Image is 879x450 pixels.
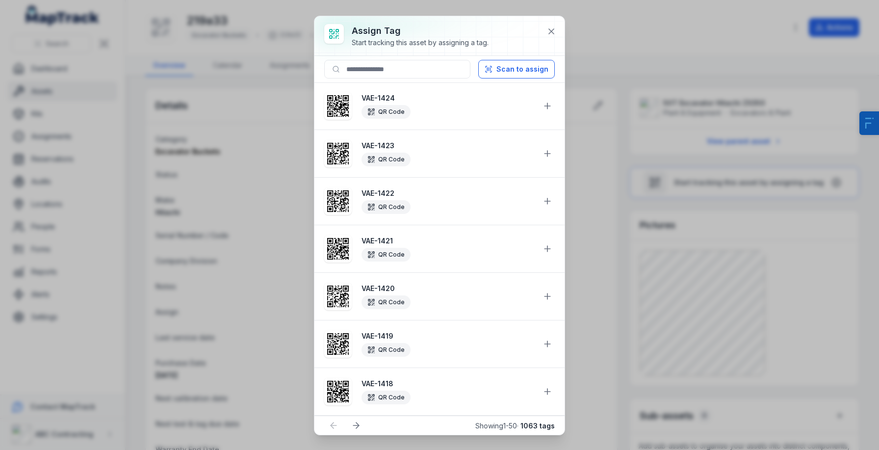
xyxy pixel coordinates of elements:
strong: VAE-1424 [362,93,534,103]
span: Showing 1 - 50 · [475,422,555,430]
div: QR Code [362,343,411,357]
div: QR Code [362,153,411,166]
strong: VAE-1419 [362,331,534,341]
strong: VAE-1421 [362,236,534,246]
strong: VAE-1423 [362,141,534,151]
div: Start tracking this asset by assigning a tag. [352,38,489,48]
h3: Assign tag [352,24,489,38]
div: QR Code [362,295,411,309]
div: QR Code [362,248,411,262]
strong: VAE-1418 [362,379,534,389]
div: QR Code [362,200,411,214]
div: QR Code [362,105,411,119]
button: Scan to assign [478,60,555,79]
div: QR Code [362,391,411,404]
strong: VAE-1420 [362,284,534,293]
strong: 1063 tags [520,422,555,430]
strong: VAE-1422 [362,188,534,198]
